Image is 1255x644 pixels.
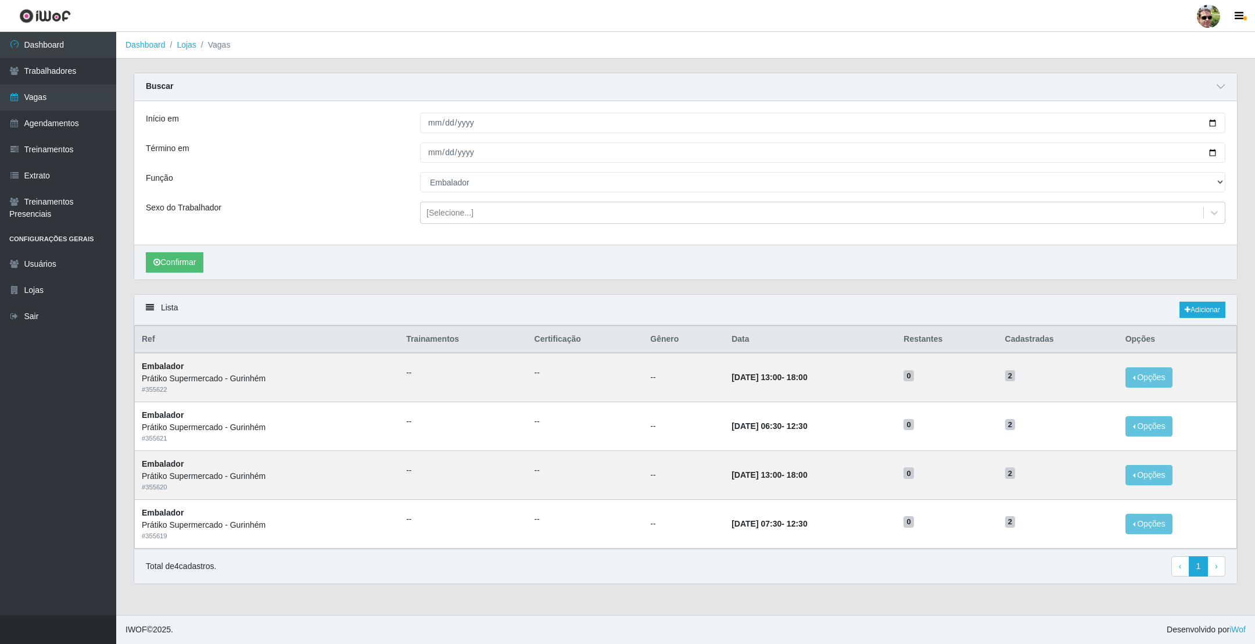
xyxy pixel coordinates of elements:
time: [DATE] 13:00 [732,373,781,382]
span: © 2025 . [125,624,173,636]
a: Previous [1171,556,1189,577]
ul: -- [535,513,637,525]
ul: -- [535,464,637,477]
span: 2 [1005,516,1016,528]
div: Lista [134,295,1237,325]
th: Gênero [643,326,725,353]
div: Prátiko Supermercado - Gurinhém [142,470,392,482]
span: 2 [1005,419,1016,431]
span: Desenvolvido por [1167,624,1246,636]
strong: Buscar [146,81,173,91]
strong: - [732,421,807,431]
span: 2 [1005,370,1016,382]
time: 12:30 [787,519,808,528]
th: Certificação [528,326,644,353]
strong: - [732,519,807,528]
input: 00/00/0000 [420,142,1225,163]
th: Opções [1118,326,1237,353]
label: Início em [146,113,179,125]
time: 12:30 [787,421,808,431]
strong: Embalador [142,410,184,420]
strong: Embalador [142,459,184,468]
th: Ref [135,326,400,353]
time: 18:00 [787,373,808,382]
ul: -- [406,464,520,477]
ul: -- [406,513,520,525]
button: Opções [1125,416,1173,437]
label: Sexo do Trabalhador [146,202,221,214]
td: -- [643,402,725,451]
li: Vagas [196,39,231,51]
th: Data [725,326,897,353]
span: IWOF [125,625,147,634]
time: [DATE] 07:30 [732,519,781,528]
div: Prátiko Supermercado - Gurinhém [142,373,392,385]
ul: -- [406,367,520,379]
strong: - [732,373,807,382]
strong: - [732,470,807,480]
button: Confirmar [146,252,203,273]
label: Término em [146,142,189,155]
input: 00/00/0000 [420,113,1225,133]
div: # 355619 [142,531,392,541]
time: [DATE] 13:00 [732,470,781,480]
strong: Embalador [142,362,184,371]
strong: Embalador [142,508,184,517]
ul: -- [535,367,637,379]
a: Next [1207,556,1225,577]
time: [DATE] 06:30 [732,421,781,431]
p: Total de 4 cadastros. [146,560,216,573]
div: [Selecione...] [426,207,474,219]
a: iWof [1229,625,1246,634]
nav: pagination [1171,556,1225,577]
img: CoreUI Logo [19,9,71,23]
nav: breadcrumb [116,32,1255,59]
span: 0 [903,370,914,382]
div: # 355621 [142,434,392,443]
div: # 355620 [142,482,392,492]
span: ‹ [1179,561,1182,571]
button: Opções [1125,367,1173,388]
label: Função [146,172,173,184]
ul: -- [406,416,520,428]
span: 0 [903,467,914,479]
th: Trainamentos [399,326,527,353]
span: › [1215,561,1218,571]
span: 0 [903,419,914,431]
span: 2 [1005,467,1016,479]
a: 1 [1189,556,1209,577]
td: -- [643,353,725,402]
a: Lojas [177,40,196,49]
td: -- [643,499,725,548]
ul: -- [535,416,637,428]
th: Restantes [897,326,998,353]
a: Dashboard [125,40,166,49]
span: 0 [903,516,914,528]
a: Adicionar [1179,302,1225,318]
div: Prátiko Supermercado - Gurinhém [142,421,392,434]
time: 18:00 [787,470,808,480]
button: Opções [1125,465,1173,485]
td: -- [643,450,725,499]
button: Opções [1125,514,1173,534]
div: # 355622 [142,385,392,395]
th: Cadastradas [998,326,1118,353]
div: Prátiko Supermercado - Gurinhém [142,519,392,531]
